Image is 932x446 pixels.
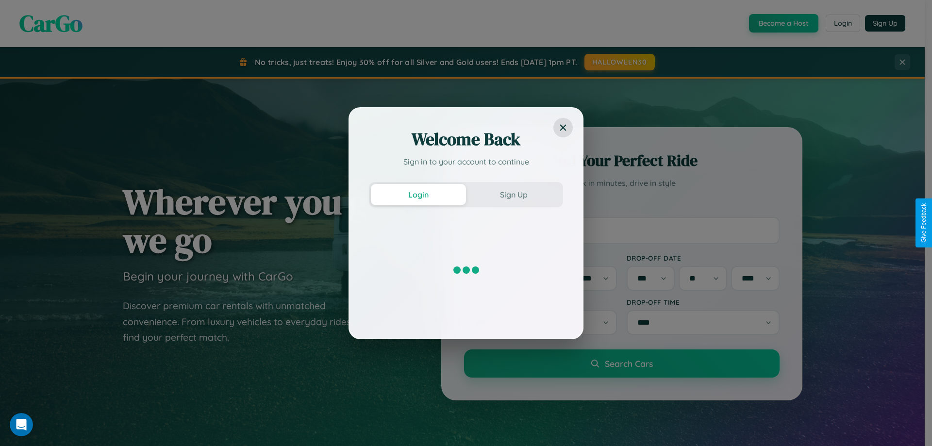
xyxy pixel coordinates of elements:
button: Login [371,184,466,205]
h2: Welcome Back [369,128,563,151]
p: Sign in to your account to continue [369,156,563,167]
iframe: Intercom live chat [10,413,33,436]
div: Give Feedback [920,203,927,243]
button: Sign Up [466,184,561,205]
